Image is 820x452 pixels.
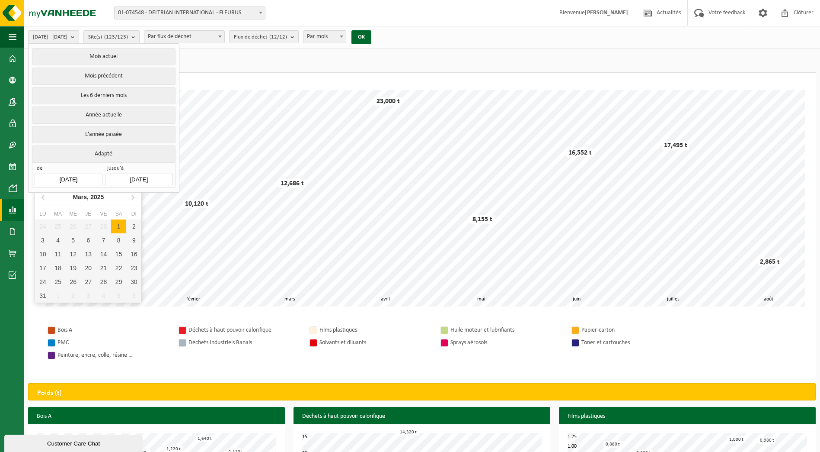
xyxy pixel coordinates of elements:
[66,220,81,233] div: 26
[229,30,299,43] button: Flux de déchet(12/12)
[81,247,96,261] div: 13
[96,275,111,289] div: 28
[57,350,170,361] div: Peinture, encre, colle, résine …
[450,325,563,336] div: Huile moteur et lubrifiants
[51,220,66,233] div: 25
[51,247,66,261] div: 11
[319,325,432,336] div: Films plastiques
[126,220,141,233] div: 2
[144,30,225,43] span: Par flux de déchet
[69,190,107,204] div: Mars,
[81,261,96,275] div: 20
[96,220,111,233] div: 28
[183,200,211,208] div: 10,120 t
[566,149,594,157] div: 16,552 t
[278,179,306,188] div: 12,686 t
[33,31,67,44] span: [DATE] - [DATE]
[35,261,50,275] div: 17
[374,97,402,106] div: 23,000 t
[727,436,746,443] div: 1,000 t
[303,31,346,43] span: Par mois
[111,247,126,261] div: 15
[758,437,776,444] div: 0,980 t
[81,220,96,233] div: 27
[758,258,782,266] div: 2,865 t
[29,384,70,403] h2: Poids (t)
[66,275,81,289] div: 26
[32,107,175,124] button: Année actuelle
[126,247,141,261] div: 16
[126,210,141,218] div: Di
[32,68,175,85] button: Mois précédent
[35,233,50,247] div: 3
[96,247,111,261] div: 14
[470,215,495,224] div: 8,155 t
[96,261,111,275] div: 21
[51,275,66,289] div: 25
[111,275,126,289] div: 29
[111,210,126,218] div: Sa
[126,275,141,289] div: 30
[35,165,102,174] span: de
[115,7,265,19] span: 01-074548 - DELTRIAN INTERNATIONAL - FLEURUS
[96,233,111,247] div: 7
[90,194,104,200] i: 2025
[195,436,214,442] div: 1,640 t
[96,210,111,218] div: Ve
[32,126,175,143] button: L'année passée
[66,210,81,218] div: Me
[32,145,175,162] button: Adapté
[581,337,694,348] div: Toner et cartouches
[188,325,301,336] div: Déchets à haut pouvoir calorifique
[66,261,81,275] div: 19
[28,407,285,426] h3: Bois A
[559,407,816,426] h3: Films plastiques
[4,433,144,452] iframe: chat widget
[81,233,96,247] div: 6
[111,233,126,247] div: 8
[35,247,50,261] div: 10
[294,407,550,426] h3: Déchets à haut pouvoir calorifique
[51,289,66,303] div: 1
[32,87,175,104] button: Les 6 derniers mois
[603,441,622,448] div: 0,880 t
[303,30,346,43] span: Par mois
[351,30,371,44] button: OK
[104,34,128,40] count: (123/123)
[35,210,50,218] div: Lu
[81,289,96,303] div: 3
[51,210,66,218] div: Ma
[35,289,50,303] div: 31
[66,289,81,303] div: 2
[57,337,170,348] div: PMC
[144,31,224,43] span: Par flux de déchet
[51,233,66,247] div: 4
[188,337,301,348] div: Déchets Industriels Banals
[83,30,140,43] button: Site(s)(123/123)
[96,289,111,303] div: 4
[269,34,287,40] count: (12/12)
[126,289,141,303] div: 6
[581,325,694,336] div: Papier-carton
[234,31,287,44] span: Flux de déchet
[111,289,126,303] div: 5
[398,429,419,436] div: 14,320 t
[126,233,141,247] div: 9
[32,48,175,65] button: Mois actuel
[81,275,96,289] div: 27
[450,337,563,348] div: Sprays aérosols
[66,247,81,261] div: 12
[66,233,81,247] div: 5
[105,165,172,174] span: jusqu'à
[111,220,126,233] div: 1
[126,261,141,275] div: 23
[111,261,126,275] div: 22
[35,275,50,289] div: 24
[114,6,265,19] span: 01-074548 - DELTRIAN INTERNATIONAL - FLEURUS
[88,31,128,44] span: Site(s)
[81,210,96,218] div: Je
[35,220,50,233] div: 24
[51,261,66,275] div: 18
[319,337,432,348] div: Solvants et diluants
